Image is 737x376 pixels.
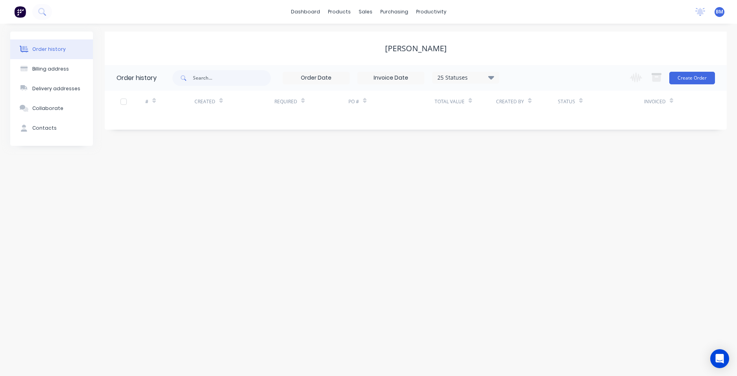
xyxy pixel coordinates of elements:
div: 25 Statuses [433,73,499,82]
div: Billing address [32,65,69,73]
div: [PERSON_NAME] [385,44,447,53]
div: Status [558,98,575,105]
input: Search... [193,70,271,86]
div: Created [194,98,215,105]
div: sales [355,6,376,18]
div: # [145,98,148,105]
div: Status [558,91,644,112]
div: Contacts [32,125,57,132]
button: Collaborate [10,99,93,118]
div: Required [274,91,348,112]
div: Required [274,98,297,105]
button: Order history [10,39,93,59]
div: Total Value [435,98,465,105]
div: # [145,91,194,112]
div: Created [194,91,274,112]
div: Order history [117,73,157,83]
div: PO # [348,98,359,105]
button: Create Order [669,72,715,84]
button: Billing address [10,59,93,79]
div: Order history [32,46,66,53]
span: BM [716,8,723,15]
div: productivity [412,6,450,18]
div: Invoiced [644,98,666,105]
div: Created By [496,98,524,105]
div: Delivery addresses [32,85,80,92]
div: Collaborate [32,105,63,112]
button: Delivery addresses [10,79,93,99]
div: Invoiced [644,91,693,112]
button: Contacts [10,118,93,138]
input: Invoice Date [358,72,424,84]
div: Open Intercom Messenger [710,349,729,368]
div: purchasing [376,6,412,18]
div: Total Value [435,91,496,112]
a: dashboard [287,6,324,18]
input: Order Date [283,72,349,84]
div: Created By [496,91,557,112]
img: Factory [14,6,26,18]
div: products [324,6,355,18]
div: PO # [348,91,435,112]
